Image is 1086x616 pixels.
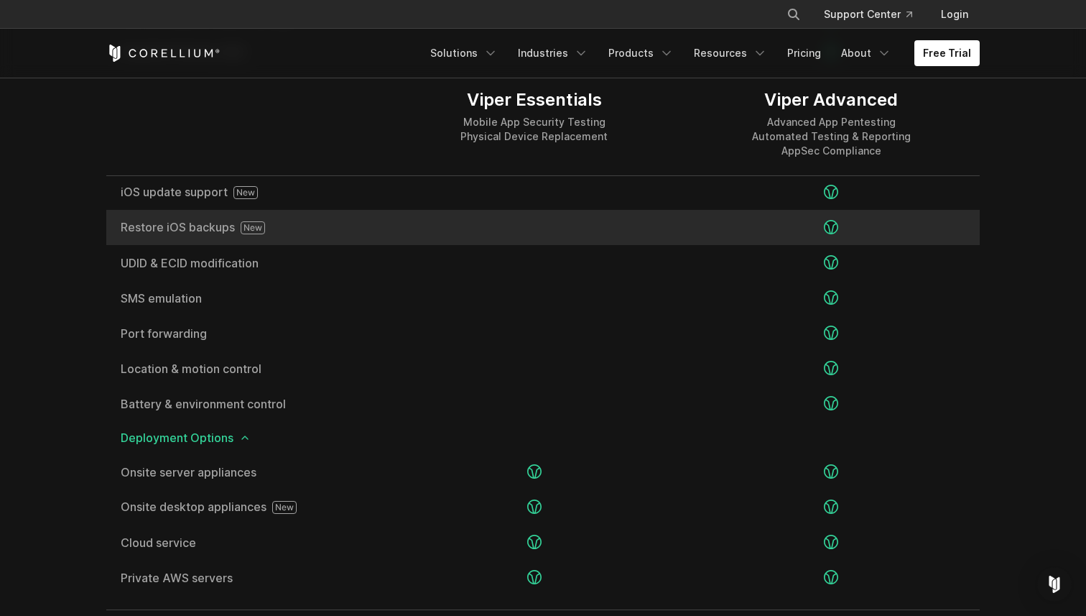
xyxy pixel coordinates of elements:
span: Private AWS servers [121,572,371,584]
a: Resources [685,40,776,66]
a: Industries [509,40,597,66]
a: Corellium Home [106,45,221,62]
a: Battery & environment control [121,398,371,410]
a: Support Center [812,1,924,27]
div: Viper Essentials [460,89,608,111]
div: Advanced App Pentesting Automated Testing & Reporting AppSec Compliance [752,115,911,158]
span: Onsite server appliances [121,466,371,478]
div: Mobile App Security Testing Physical Device Replacement [460,115,608,144]
a: Restore iOS backups [121,221,371,234]
span: Deployment Options [121,432,965,443]
a: UDID & ECID modification [121,257,371,269]
div: Navigation Menu [422,40,980,66]
a: Location & motion control [121,363,371,374]
a: Pricing [779,40,830,66]
a: SMS emulation [121,293,371,304]
button: Search [781,1,807,27]
a: Free Trial [914,40,980,66]
a: Port forwarding [121,328,371,339]
div: Viper Advanced [752,89,911,111]
div: Navigation Menu [769,1,980,27]
a: Products [600,40,682,66]
span: Onsite desktop appliances [121,501,371,514]
a: iOS update support [121,186,371,199]
a: About [832,40,900,66]
a: Login [929,1,980,27]
div: Open Intercom Messenger [1037,567,1072,602]
a: Solutions [422,40,506,66]
span: Cloud service [121,537,371,548]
